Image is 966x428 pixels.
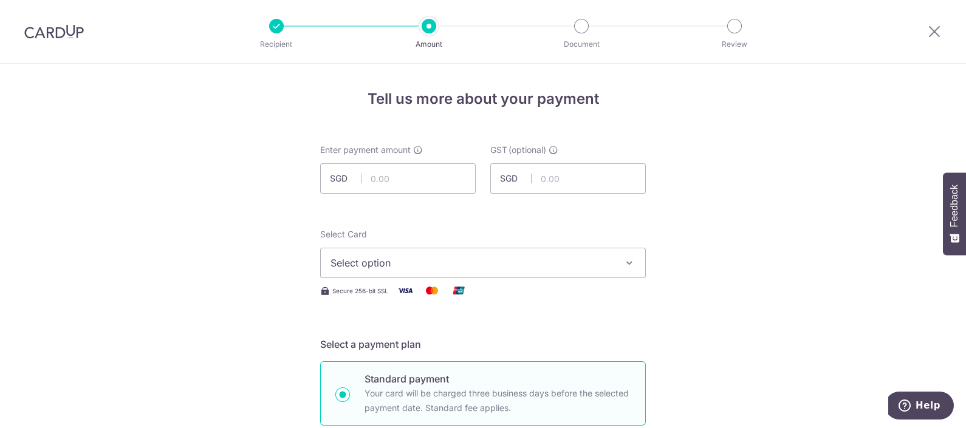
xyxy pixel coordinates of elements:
[509,144,546,156] span: (optional)
[332,286,388,296] span: Secure 256-bit SSL
[330,172,361,185] span: SGD
[320,163,476,194] input: 0.00
[231,38,321,50] p: Recipient
[420,283,444,298] img: Mastercard
[320,248,646,278] button: Select option
[536,38,626,50] p: Document
[393,283,417,298] img: Visa
[384,38,474,50] p: Amount
[500,172,532,185] span: SGD
[320,337,646,352] h5: Select a payment plan
[331,256,614,270] span: Select option
[365,386,631,415] p: Your card will be charged three business days before the selected payment date. Standard fee appl...
[888,392,954,422] iframe: Opens a widget where you can find more information
[320,144,411,156] span: Enter payment amount
[320,88,646,110] h4: Tell us more about your payment
[490,163,646,194] input: 0.00
[365,372,631,386] p: Standard payment
[949,185,960,227] span: Feedback
[447,283,471,298] img: Union Pay
[24,24,84,39] img: CardUp
[943,172,966,255] button: Feedback - Show survey
[320,229,367,239] span: translation missing: en.payables.payment_networks.credit_card.summary.labels.select_card
[490,144,507,156] span: GST
[690,38,779,50] p: Review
